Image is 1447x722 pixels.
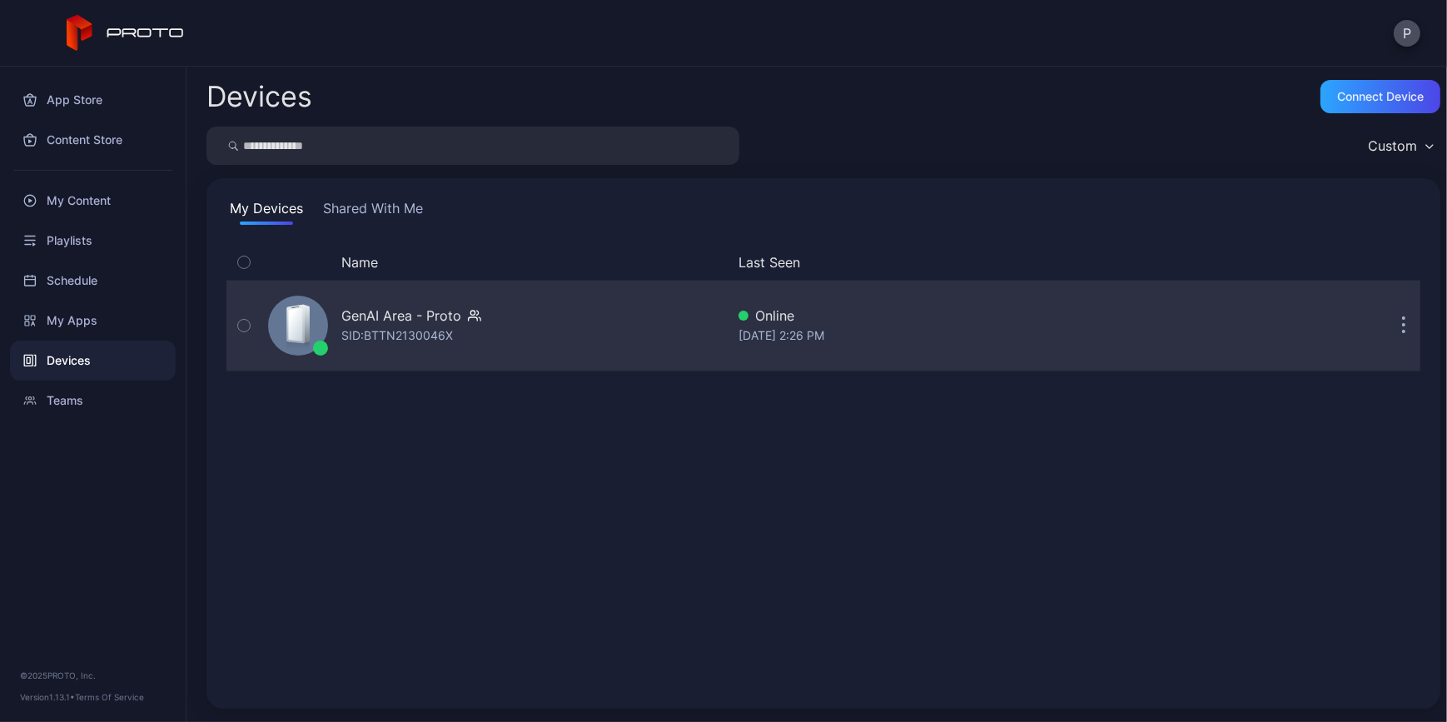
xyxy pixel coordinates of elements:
[1387,252,1420,272] div: Options
[1394,20,1420,47] button: P
[320,198,426,225] button: Shared With Me
[738,306,1211,326] div: Online
[1217,252,1367,272] div: Update Device
[10,301,176,341] a: My Apps
[738,326,1211,346] div: [DATE] 2:26 PM
[341,252,378,272] button: Name
[1368,137,1417,154] div: Custom
[341,306,461,326] div: GenAI Area - Proto
[10,341,176,381] a: Devices
[10,261,176,301] a: Schedule
[75,692,144,702] a: Terms Of Service
[10,80,176,120] a: App Store
[1360,127,1440,165] button: Custom
[341,326,453,346] div: SID: BTTN2130046X
[20,669,166,682] div: © 2025 PROTO, Inc.
[738,252,1204,272] button: Last Seen
[1337,90,1424,103] div: Connect device
[206,82,312,112] h2: Devices
[20,692,75,702] span: Version 1.13.1 •
[1320,80,1440,113] button: Connect device
[10,181,176,221] a: My Content
[10,381,176,421] a: Teams
[226,198,306,225] button: My Devices
[10,120,176,160] a: Content Store
[10,221,176,261] a: Playlists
